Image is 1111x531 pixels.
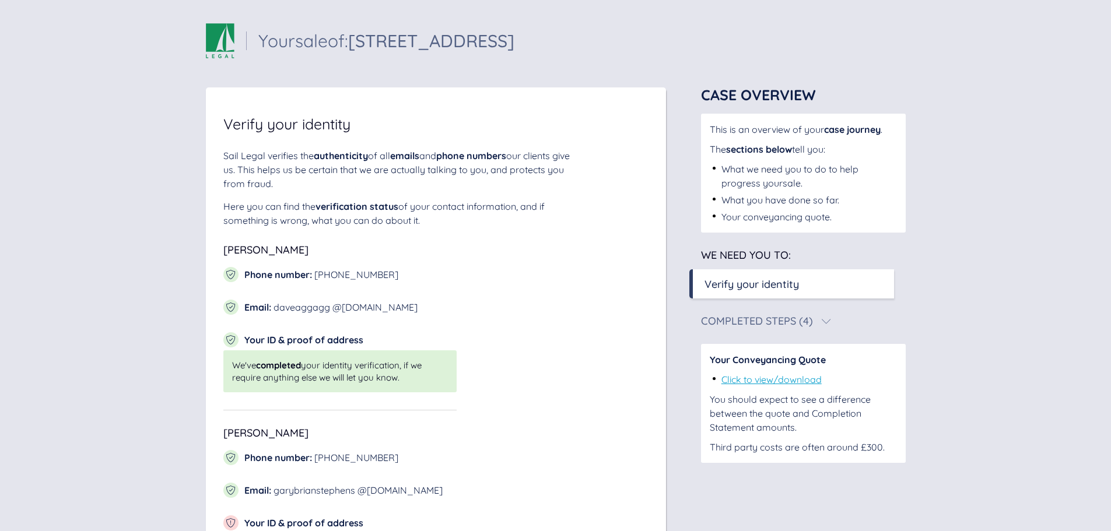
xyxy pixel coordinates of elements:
div: garybrianstephens @[DOMAIN_NAME] [244,483,443,497]
span: authenticity [314,150,368,161]
span: We need you to: [701,248,791,262]
div: Third party costs are often around £300. [710,440,897,454]
span: We've your identity verification, if we require anything else we will let you know. [232,359,448,384]
span: phone numbers [436,150,506,161]
div: The tell you: [710,142,897,156]
div: Your sale of: [258,32,514,50]
div: What we need you to do to help progress your sale . [721,162,897,190]
div: [PHONE_NUMBER] [244,268,398,282]
span: completed [256,360,301,371]
span: Phone number : [244,452,312,463]
span: [PERSON_NAME] [223,426,309,439]
span: case journey [824,124,881,135]
div: Your conveyancing quote. [721,210,832,224]
span: Your ID & proof of address [244,517,363,529]
span: Case Overview [701,86,816,104]
div: [PHONE_NUMBER] [244,451,398,465]
span: Your Conveyancing Quote [710,354,826,365]
span: verification status [316,201,398,212]
span: Phone number : [244,269,312,280]
div: Here you can find the of your contact information, and if something is wrong, what you can do abo... [223,199,573,227]
div: What you have done so far. [721,193,839,207]
span: sections below [726,143,792,155]
span: Email : [244,301,271,313]
span: Your ID & proof of address [244,334,363,346]
div: daveaggagg @[DOMAIN_NAME] [244,300,418,314]
div: Verify your identity [705,276,799,292]
span: Verify your identity [223,117,351,131]
span: [PERSON_NAME] [223,243,309,256]
span: [STREET_ADDRESS] [348,30,514,52]
div: This is an overview of your . [710,122,897,136]
span: Email : [244,484,271,496]
a: Click to view/download [721,374,822,385]
div: Sail Legal verifies the of all and our clients give us. This helps us be certain that we are actu... [223,149,573,191]
div: You should expect to see a difference between the quote and Completion Statement amounts. [710,392,897,434]
span: emails [390,150,419,161]
div: Completed Steps (4) [701,316,813,326]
